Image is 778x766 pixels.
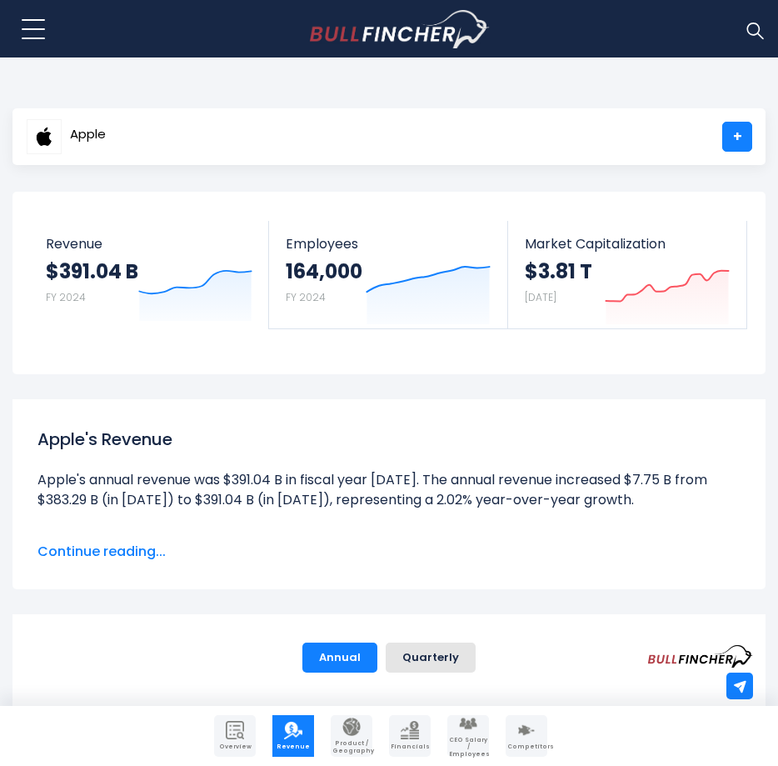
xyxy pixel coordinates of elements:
span: Apple [70,128,106,142]
small: [DATE] [525,290,556,304]
span: Overview [216,743,254,750]
a: Company Employees [447,715,489,757]
button: Annual [302,643,377,673]
li: Apple's annual revenue was $391.04 B in fiscal year [DATE]. The annual revenue increased $7.75 B ... [37,470,741,510]
span: CEO Salary / Employees [449,737,487,758]
span: Market Capitalization [525,236,730,252]
span: Revenue [274,743,312,750]
span: Employees [286,236,491,252]
span: Continue reading... [37,542,741,562]
span: Product / Geography [332,740,371,754]
img: Bullfincher logo [310,10,490,48]
a: Apple [26,122,107,152]
span: Revenue [46,236,252,252]
button: Quarterly [386,643,476,673]
img: AAPL logo [27,119,62,154]
small: FY 2024 [286,290,326,304]
li: Apple's quarterly revenue was $94.04 B in the quarter ending [DATE]. The quarterly revenue increa... [37,530,741,590]
a: Market Capitalization $3.81 T [DATE] [508,221,746,328]
span: Competitors [507,743,546,750]
a: Go to homepage [310,10,489,48]
strong: $391.04 B [46,258,138,284]
a: Company Financials [389,715,431,757]
a: Company Overview [214,715,256,757]
a: Company Product/Geography [331,715,372,757]
small: FY 2024 [46,290,86,304]
strong: 164,000 [286,258,362,284]
strong: $3.81 T [525,258,592,284]
a: Revenue $391.04 B FY 2024 [29,221,269,328]
a: Company Competitors [506,715,547,757]
h1: Apple's Revenue [37,427,741,452]
span: Financials [391,743,429,750]
a: Employees 164,000 FY 2024 [269,221,507,328]
a: + [722,122,752,152]
a: Company Revenue [272,715,314,757]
